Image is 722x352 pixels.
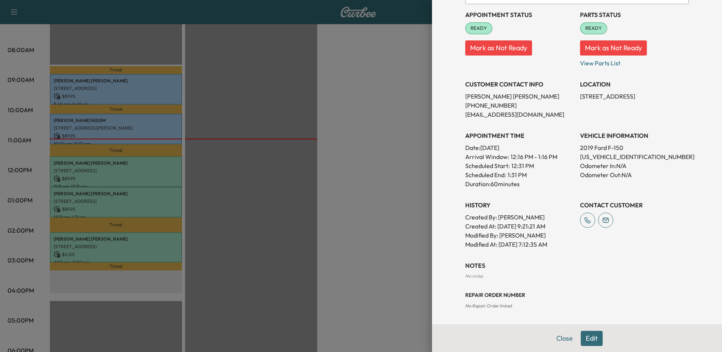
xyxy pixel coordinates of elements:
div: No notes [465,273,689,279]
h3: History [465,201,574,210]
p: View Parts List [580,56,689,68]
p: Odometer In: N/A [580,161,689,170]
p: 2019 Ford F-150 [580,143,689,152]
h3: Repair Order number [465,291,689,299]
button: Mark as Not Ready [465,40,532,56]
p: Odometer Out: N/A [580,170,689,179]
p: [STREET_ADDRESS] [580,92,689,101]
p: Modified At : [DATE] 7:12:35 AM [465,240,574,249]
span: READY [466,25,492,32]
h3: NOTES [465,261,689,270]
button: Mark as Not Ready [580,40,647,56]
p: Scheduled Start: [465,161,510,170]
p: Created At : [DATE] 9:21:21 AM [465,222,574,231]
span: 12:16 PM - 1:16 PM [511,152,557,161]
h3: Appointment Status [465,10,574,19]
p: 12:31 PM [511,161,534,170]
p: [US_VEHICLE_IDENTIFICATION_NUMBER] [580,152,689,161]
span: No Repair Order linked [465,303,512,309]
h3: Parts Status [580,10,689,19]
p: Date: [DATE] [465,143,574,152]
p: Duration: 60 minutes [465,179,574,188]
h3: APPOINTMENT TIME [465,131,574,140]
h3: VEHICLE INFORMATION [580,131,689,140]
button: Edit [581,331,603,346]
p: Scheduled End: [465,170,506,179]
p: [PHONE_NUMBER] [465,101,574,110]
button: Close [551,331,578,346]
h3: LOCATION [580,80,689,89]
h3: CONTACT CUSTOMER [580,201,689,210]
p: [EMAIL_ADDRESS][DOMAIN_NAME] [465,110,574,119]
p: Modified By : [PERSON_NAME] [465,231,574,240]
p: 1:31 PM [508,170,527,179]
span: READY [581,25,606,32]
p: Arrival Window: [465,152,574,161]
h3: CUSTOMER CONTACT INFO [465,80,574,89]
p: [PERSON_NAME] [PERSON_NAME] [465,92,574,101]
p: Created By : [PERSON_NAME] [465,213,574,222]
